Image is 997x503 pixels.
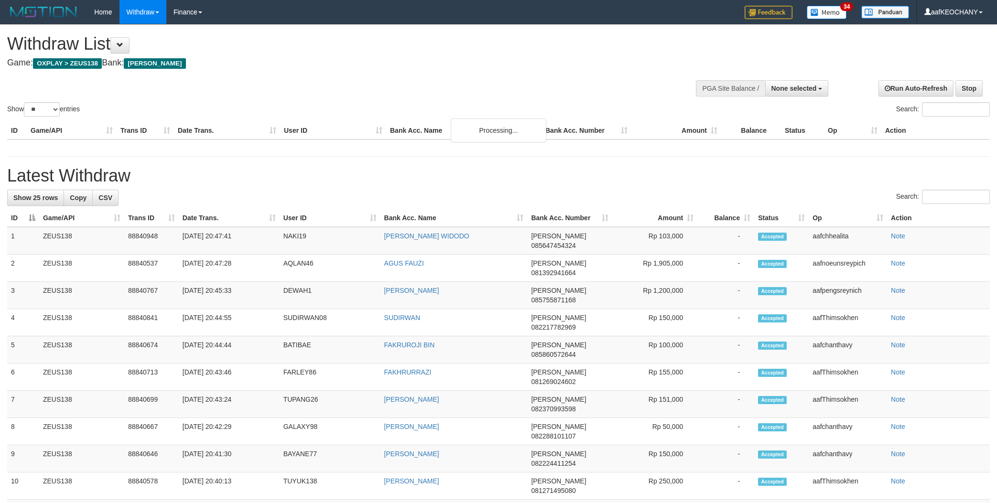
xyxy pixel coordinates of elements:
[891,396,905,403] a: Note
[758,287,787,295] span: Accepted
[124,227,179,255] td: 88840948
[7,34,655,54] h1: Withdraw List
[758,342,787,350] span: Accepted
[124,364,179,391] td: 88840713
[758,423,787,431] span: Accepted
[39,309,124,336] td: ZEUS138
[531,405,575,413] span: Copy 082370993598 to clipboard
[174,122,280,139] th: Date Trans.
[280,309,380,336] td: SUDIRWAN08
[891,341,905,349] a: Note
[612,336,697,364] td: Rp 100,000
[179,309,280,336] td: [DATE] 20:44:55
[697,364,754,391] td: -
[124,391,179,418] td: 88840699
[124,282,179,309] td: 88840767
[13,194,58,202] span: Show 25 rows
[781,122,824,139] th: Status
[697,255,754,282] td: -
[809,364,887,391] td: aafThimsokhen
[384,314,420,321] a: SUDIRWAN
[758,450,787,459] span: Accepted
[809,472,887,500] td: aafThimsokhen
[124,58,185,69] span: [PERSON_NAME]
[124,445,179,472] td: 88840646
[531,396,586,403] span: [PERSON_NAME]
[878,80,954,96] a: Run Auto-Refresh
[179,255,280,282] td: [DATE] 20:47:28
[531,341,586,349] span: [PERSON_NAME]
[881,122,990,139] th: Action
[765,80,829,96] button: None selected
[697,472,754,500] td: -
[758,314,787,322] span: Accepted
[384,368,432,376] a: FAKHRURRAZI
[809,255,887,282] td: aafnoeunsreypich
[280,227,380,255] td: NAKI19
[7,255,39,282] td: 2
[39,472,124,500] td: ZEUS138
[758,396,787,404] span: Accepted
[27,122,117,139] th: Game/API
[612,418,697,445] td: Rp 50,000
[697,391,754,418] td: -
[891,450,905,458] a: Note
[861,6,909,19] img: panduan.png
[384,423,439,430] a: [PERSON_NAME]
[7,190,64,206] a: Show 25 rows
[7,282,39,309] td: 3
[7,5,80,19] img: MOTION_logo.png
[384,259,424,267] a: AGUS FAUZI
[824,122,881,139] th: Op
[280,255,380,282] td: AQLAN46
[809,391,887,418] td: aafThimsokhen
[24,102,60,117] select: Showentries
[7,391,39,418] td: 7
[612,227,697,255] td: Rp 103,000
[92,190,119,206] a: CSV
[531,378,575,385] span: Copy 081269024602 to clipboard
[39,391,124,418] td: ZEUS138
[7,445,39,472] td: 9
[280,122,386,139] th: User ID
[7,418,39,445] td: 8
[531,460,575,467] span: Copy 082224411254 to clipboard
[758,260,787,268] span: Accepted
[891,287,905,294] a: Note
[758,369,787,377] span: Accepted
[179,364,280,391] td: [DATE] 20:43:46
[531,368,586,376] span: [PERSON_NAME]
[179,418,280,445] td: [DATE] 20:42:29
[7,58,655,68] h4: Game: Bank:
[809,418,887,445] td: aafchanthavy
[612,309,697,336] td: Rp 150,000
[451,118,546,142] div: Processing...
[179,472,280,500] td: [DATE] 20:40:13
[612,445,697,472] td: Rp 150,000
[697,209,754,227] th: Balance: activate to sort column ascending
[754,209,809,227] th: Status: activate to sort column ascending
[531,242,575,249] span: Copy 085647454324 to clipboard
[612,255,697,282] td: Rp 1,905,000
[179,445,280,472] td: [DATE] 20:41:30
[531,351,575,358] span: Copy 085860572644 to clipboard
[531,432,575,440] span: Copy 082288101107 to clipboard
[612,472,697,500] td: Rp 250,000
[697,445,754,472] td: -
[7,122,27,139] th: ID
[384,341,435,349] a: FAKRUROJI BIN
[527,209,612,227] th: Bank Acc. Number: activate to sort column ascending
[531,323,575,331] span: Copy 082217782969 to clipboard
[39,445,124,472] td: ZEUS138
[124,309,179,336] td: 88840841
[280,391,380,418] td: TUPANG26
[531,259,586,267] span: [PERSON_NAME]
[384,232,469,240] a: [PERSON_NAME] WIDODO
[531,287,586,294] span: [PERSON_NAME]
[280,364,380,391] td: FARLEY86
[124,255,179,282] td: 88840537
[809,309,887,336] td: aafThimsokhen
[117,122,174,139] th: Trans ID
[39,418,124,445] td: ZEUS138
[887,209,990,227] th: Action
